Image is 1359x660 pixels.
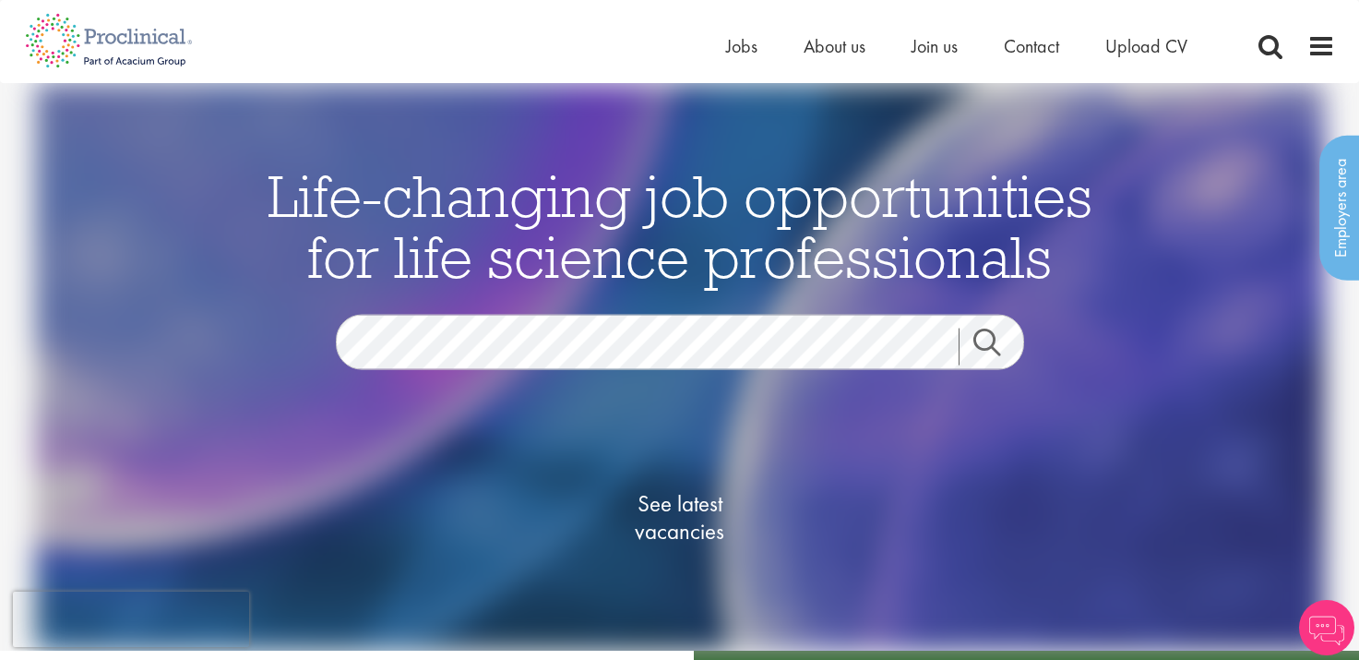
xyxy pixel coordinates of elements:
[35,83,1324,651] img: candidate home
[588,416,772,619] a: See latestvacancies
[13,592,249,647] iframe: reCAPTCHA
[268,159,1092,294] span: Life-changing job opportunities for life science professionals
[959,329,1038,366] a: Job search submit button
[1004,34,1059,58] a: Contact
[912,34,958,58] a: Join us
[804,34,865,58] a: About us
[588,490,772,546] span: See latest vacancies
[1105,34,1187,58] a: Upload CV
[726,34,757,58] a: Jobs
[1299,600,1354,655] img: Chatbot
